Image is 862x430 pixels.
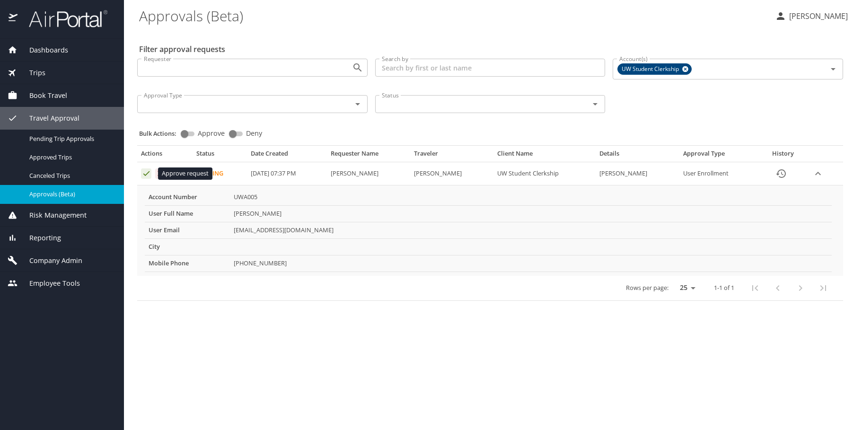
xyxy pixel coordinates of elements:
[145,255,230,272] th: Mobile Phone
[9,9,18,28] img: icon-airportal.png
[198,130,225,137] span: Approve
[29,153,113,162] span: Approved Trips
[145,205,230,222] th: User Full Name
[139,42,225,57] h2: Filter approval requests
[18,90,67,101] span: Book Travel
[827,62,840,76] button: Open
[155,168,166,179] button: Deny request
[770,162,792,185] button: History
[493,149,596,162] th: Client Name
[617,63,692,75] div: UW Student Clerkship
[589,97,602,111] button: Open
[247,149,327,162] th: Date Created
[29,171,113,180] span: Canceled Trips
[230,222,832,238] td: [EMAIL_ADDRESS][DOMAIN_NAME]
[18,233,61,243] span: Reporting
[786,10,848,22] p: [PERSON_NAME]
[596,149,679,162] th: Details
[230,255,832,272] td: [PHONE_NUMBER]
[351,97,364,111] button: Open
[18,255,82,266] span: Company Admin
[139,1,767,30] h1: Approvals (Beta)
[193,162,246,185] td: Pending
[18,68,45,78] span: Trips
[771,8,852,25] button: [PERSON_NAME]
[18,9,107,28] img: airportal-logo.png
[18,210,87,220] span: Risk Management
[327,162,410,185] td: [PERSON_NAME]
[145,189,230,205] th: Account Number
[230,189,832,205] td: UWA005
[29,190,113,199] span: Approvals (Beta)
[714,285,734,291] p: 1-1 of 1
[410,149,493,162] th: Traveler
[351,61,364,74] button: Open
[193,149,246,162] th: Status
[18,278,80,289] span: Employee Tools
[410,162,493,185] td: [PERSON_NAME]
[18,45,68,55] span: Dashboards
[145,189,832,272] table: More info for approvals
[246,130,262,137] span: Deny
[247,162,327,185] td: [DATE] 07:37 PM
[230,205,832,222] td: [PERSON_NAME]
[679,162,759,185] td: User Enrollment
[327,149,410,162] th: Requester Name
[493,162,596,185] td: UW Student Clerkship
[375,59,606,77] input: Search by first or last name
[139,129,184,138] p: Bulk Actions:
[672,281,699,295] select: rows per page
[137,149,193,162] th: Actions
[626,285,668,291] p: Rows per page:
[596,162,679,185] td: [PERSON_NAME]
[18,113,79,123] span: Travel Approval
[137,149,843,300] table: Approval table
[29,134,113,143] span: Pending Trip Approvals
[145,238,230,255] th: City
[618,64,685,74] span: UW Student Clerkship
[679,149,759,162] th: Approval Type
[759,149,807,162] th: History
[145,222,230,238] th: User Email
[811,167,825,181] button: expand row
